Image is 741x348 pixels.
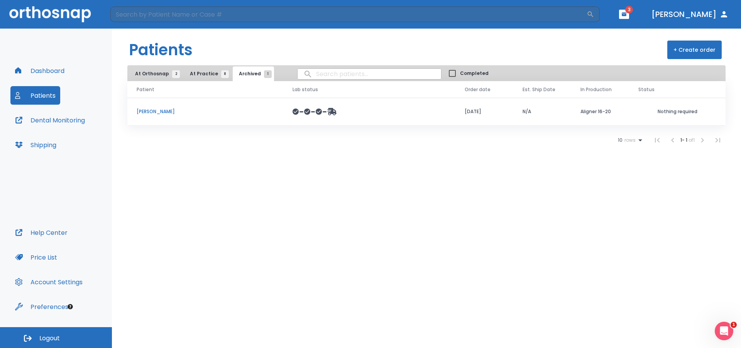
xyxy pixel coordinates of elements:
span: 8 [221,70,229,78]
span: 3 [625,6,633,14]
span: At Orthosnap [135,70,176,77]
span: In Production [580,86,612,93]
p: Nothing required [638,108,716,115]
button: Patients [10,86,60,105]
input: search [298,66,441,81]
span: At Practice [190,70,225,77]
button: Dashboard [10,61,69,80]
span: 1 [731,322,737,328]
span: Order date [465,86,491,93]
img: Orthosnap [9,6,91,22]
button: Account Settings [10,273,87,291]
span: 1 - 1 [680,137,689,143]
span: Patient [137,86,154,93]
button: Shipping [10,136,61,154]
span: Archived [239,70,268,77]
span: 1 [264,70,272,78]
iframe: Intercom live chat [715,322,733,340]
span: rows [623,138,636,143]
span: 2 [172,70,180,78]
div: tabs [129,66,276,81]
button: Price List [10,248,62,267]
td: [DATE] [455,98,513,126]
p: [PERSON_NAME] [137,108,274,115]
span: Completed [460,70,489,77]
input: Search by Patient Name or Case # [110,7,587,22]
button: Dental Monitoring [10,111,90,129]
span: Est. Ship Date [523,86,555,93]
span: Lab status [293,86,318,93]
div: Tooltip anchor [67,303,74,310]
button: Help Center [10,223,72,242]
button: + Create order [667,41,722,59]
button: [PERSON_NAME] [648,7,732,21]
button: Preferences [10,297,73,316]
td: Aligner 16-20 [571,98,629,126]
span: of 1 [689,137,695,143]
span: 10 [618,138,623,143]
td: N/A [513,98,571,126]
span: Status [638,86,655,93]
h1: Patients [129,38,193,61]
span: Logout [39,334,60,343]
